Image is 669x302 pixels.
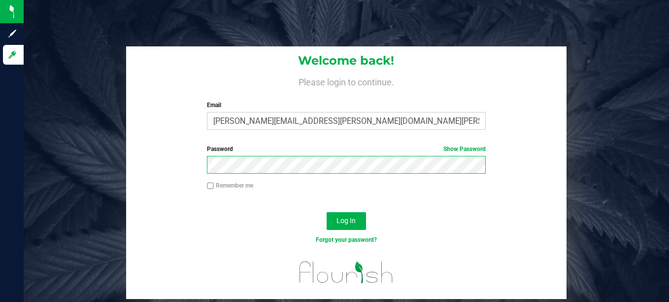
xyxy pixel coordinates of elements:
[336,217,356,225] span: Log In
[443,146,486,152] a: Show Password
[207,101,486,110] label: Email
[316,236,377,243] a: Forgot your password?
[7,29,17,38] inline-svg: Sign up
[207,183,214,189] input: Remember me
[7,50,17,60] inline-svg: Log in
[291,255,401,290] img: flourish_logo.svg
[207,181,253,190] label: Remember me
[126,75,566,87] h4: Please login to continue.
[207,146,233,152] span: Password
[327,212,366,230] button: Log In
[126,54,566,67] h1: Welcome back!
